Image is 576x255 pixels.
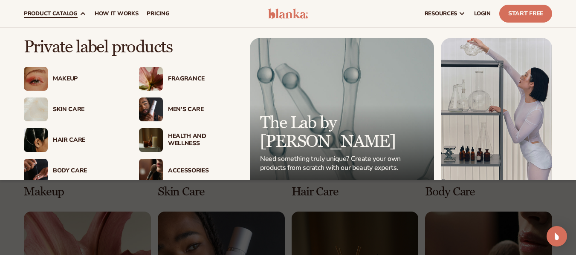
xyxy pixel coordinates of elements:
[139,97,237,121] a: Male holding moisturizer bottle. Men’s Care
[168,106,237,113] div: Men’s Care
[474,10,491,17] span: LOGIN
[268,9,308,19] img: logo
[168,133,237,147] div: Health And Wellness
[24,10,78,17] span: product catalog
[95,10,139,17] span: How It Works
[24,159,48,183] img: Male hand applying moisturizer.
[53,106,122,113] div: Skin Care
[139,128,163,152] img: Candles and incense on table.
[168,75,237,83] div: Fragrance
[139,159,237,183] a: Female with makeup brush. Accessories
[24,97,122,121] a: Cream moisturizer swatch. Skin Care
[24,97,48,121] img: Cream moisturizer swatch.
[139,67,163,91] img: Pink blooming flower.
[250,38,434,213] a: Microscopic product formula. The Lab by [PERSON_NAME] Need something truly unique? Create your ow...
[53,75,122,83] div: Makeup
[260,114,403,151] p: The Lab by [PERSON_NAME]
[53,137,122,144] div: Hair Care
[24,128,122,152] a: Female hair pulled back with clips. Hair Care
[139,159,163,183] img: Female with makeup brush.
[24,67,48,91] img: Female with glitter eye makeup.
[499,5,552,23] a: Start Free
[147,10,169,17] span: pricing
[425,10,457,17] span: resources
[53,167,122,175] div: Body Care
[441,38,552,213] img: Female in lab with equipment.
[24,67,122,91] a: Female with glitter eye makeup. Makeup
[547,226,567,246] div: Open Intercom Messenger
[139,128,237,152] a: Candles and incense on table. Health And Wellness
[24,38,237,57] p: Private label products
[260,155,403,172] p: Need something truly unique? Create your own products from scratch with our beauty experts.
[24,128,48,152] img: Female hair pulled back with clips.
[24,159,122,183] a: Male hand applying moisturizer. Body Care
[139,97,163,121] img: Male holding moisturizer bottle.
[139,67,237,91] a: Pink blooming flower. Fragrance
[168,167,237,175] div: Accessories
